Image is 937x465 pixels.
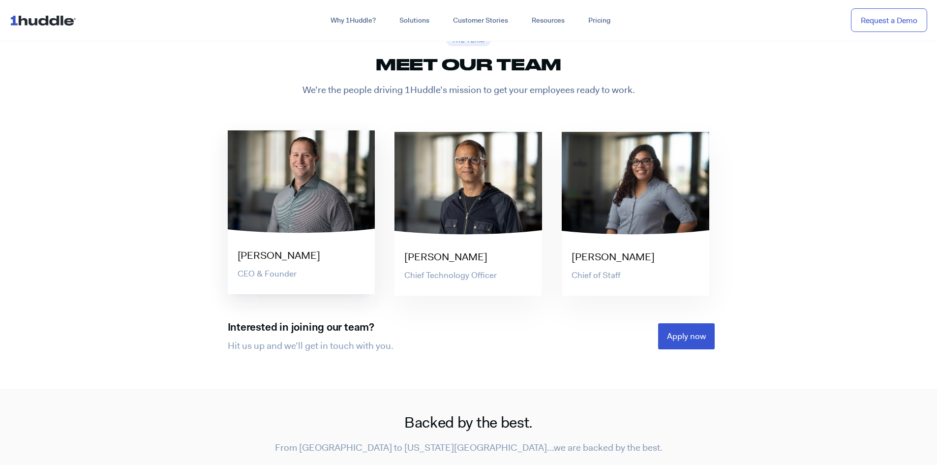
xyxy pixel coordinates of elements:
h3: [PERSON_NAME] [238,248,375,263]
p: From [GEOGRAPHIC_DATA] to [US_STATE][GEOGRAPHIC_DATA]…we are backed by the best. [218,441,720,455]
h2: Meet our team [218,55,720,73]
h3: [PERSON_NAME] [572,250,709,264]
a: Why 1Huddle? [319,12,388,30]
a: Resources [520,12,576,30]
a: Solutions [388,12,441,30]
a: Apply now [658,323,715,349]
p: Hit us up and we’ll get in touch with you. [228,340,469,353]
p: Chief Technology Officer [404,270,542,281]
p: CEO & Founder [238,268,375,280]
span: Apply now [667,332,706,341]
a: Request a Demo [851,8,927,32]
h2: Backed by the best. [218,413,720,432]
p: We’re the people driving 1Huddle’s mission to get your employees ready to work. [218,84,720,97]
p: Chief of Staff [572,270,709,281]
a: Customer Stories [441,12,520,30]
img: ... [10,11,80,30]
a: Pricing [576,12,622,30]
h3: [PERSON_NAME] [404,250,542,264]
h3: Interested in joining our team? [228,322,469,334]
